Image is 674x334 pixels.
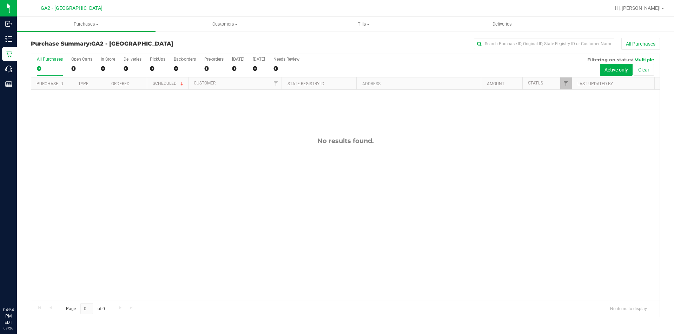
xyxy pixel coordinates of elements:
div: Needs Review [273,57,299,62]
div: [DATE] [232,57,244,62]
div: PickUps [150,57,165,62]
a: Deliveries [433,17,571,32]
input: Search Purchase ID, Original ID, State Registry ID or Customer Name... [474,39,614,49]
div: 0 [37,64,63,73]
iframe: Resource center [7,278,28,299]
a: Filter [270,77,282,89]
div: No results found. [31,137,660,145]
div: Back-orders [174,57,196,62]
span: Filtering on status: [587,57,633,62]
div: 0 [101,64,115,73]
a: Customer [194,81,216,86]
span: Deliveries [483,21,521,27]
a: Tills [294,17,433,32]
inline-svg: Reports [5,81,12,88]
div: 0 [150,64,165,73]
div: 0 [174,64,196,73]
span: Purchases [17,21,156,27]
inline-svg: Inbound [5,20,12,27]
a: Type [78,81,88,86]
div: 0 [124,64,141,73]
inline-svg: Retail [5,50,12,57]
a: Scheduled [153,81,185,86]
span: No items to display [604,303,653,314]
a: Amount [487,81,504,86]
th: Address [356,77,481,90]
inline-svg: Inventory [5,35,12,42]
div: 0 [232,64,244,73]
h3: Purchase Summary: [31,41,240,47]
button: Clear [634,64,654,76]
a: State Registry ID [288,81,324,86]
span: Customers [156,21,294,27]
a: Filter [560,77,572,89]
div: In Store [101,57,115,62]
div: All Purchases [37,57,63,62]
div: Deliveries [124,57,141,62]
div: Pre-orders [204,57,224,62]
a: Ordered [111,81,130,86]
span: GA2 - [GEOGRAPHIC_DATA] [91,40,173,47]
span: GA2 - [GEOGRAPHIC_DATA] [41,5,103,11]
div: 0 [71,64,92,73]
a: Purchases [17,17,156,32]
a: Purchase ID [37,81,63,86]
div: 0 [273,64,299,73]
button: Active only [600,64,633,76]
span: Tills [295,21,432,27]
span: Multiple [634,57,654,62]
a: Last Updated By [577,81,613,86]
div: 0 [204,64,224,73]
div: Open Carts [71,57,92,62]
span: Page of 0 [60,303,111,314]
button: All Purchases [621,38,660,50]
a: Customers [156,17,294,32]
inline-svg: Call Center [5,66,12,73]
div: 0 [253,64,265,73]
span: Hi, [PERSON_NAME]! [615,5,661,11]
p: 08/26 [3,326,14,331]
a: Status [528,81,543,86]
div: [DATE] [253,57,265,62]
p: 04:54 PM EDT [3,307,14,326]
